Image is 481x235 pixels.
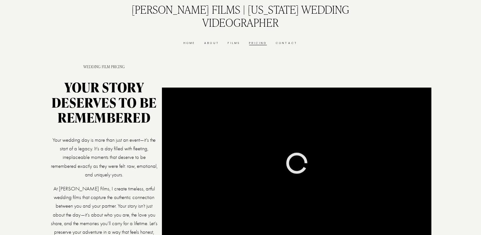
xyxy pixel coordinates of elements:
a: Contact [276,41,298,46]
a: Home [184,41,196,46]
p: Your wedding day is more than just an event—it’s the start of a legacy. It’s a day filled with fl... [50,136,158,179]
strong: Your Story Deserves to Be Remembered [52,78,159,126]
a: Films [228,41,240,46]
a: [PERSON_NAME] Films | [US_STATE] Wedding Videographer [132,2,350,29]
a: Pricing [249,41,267,46]
h1: Wedding Film pricing [50,64,158,69]
a: About [204,41,219,46]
